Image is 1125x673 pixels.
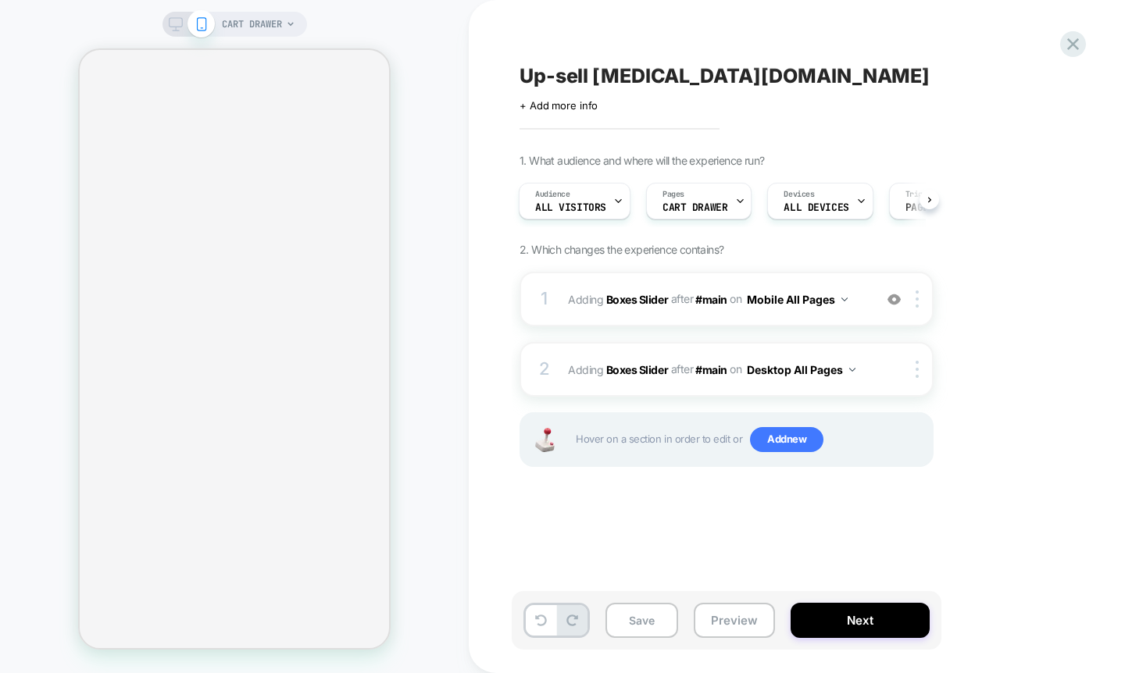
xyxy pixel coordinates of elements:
[905,189,936,200] span: Trigger
[887,293,901,306] img: crossed eye
[791,603,930,638] button: Next
[784,189,814,200] span: Devices
[605,603,678,638] button: Save
[671,292,694,305] span: AFTER
[747,288,848,311] button: Mobile All Pages
[695,292,727,305] span: #main
[222,12,282,37] span: CART DRAWER
[671,362,694,376] span: AFTER
[520,243,723,256] span: 2. Which changes the experience contains?
[535,189,570,200] span: Audience
[730,289,741,308] span: on
[568,362,668,376] span: Adding
[576,427,924,452] span: Hover on a section in order to edit or
[520,154,764,167] span: 1. What audience and where will the experience run?
[520,99,598,112] span: + Add more info
[662,202,727,213] span: CART DRAWER
[730,359,741,379] span: on
[916,361,919,378] img: close
[750,427,823,452] span: Add new
[849,368,855,372] img: down arrow
[529,428,560,452] img: Joystick
[537,354,552,385] div: 2
[535,202,606,213] span: All Visitors
[568,292,668,305] span: Adding
[606,362,668,376] b: Boxes Slider
[537,283,552,315] div: 1
[695,362,727,376] span: #main
[841,297,848,301] img: down arrow
[905,202,959,213] span: Page Load
[520,64,930,87] span: Up-sell [MEDICAL_DATA][DOMAIN_NAME]
[606,292,668,305] b: Boxes Slider
[694,603,775,638] button: Preview
[747,358,855,381] button: Desktop All Pages
[662,189,684,200] span: Pages
[916,290,919,308] img: close
[784,202,848,213] span: ALL DEVICES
